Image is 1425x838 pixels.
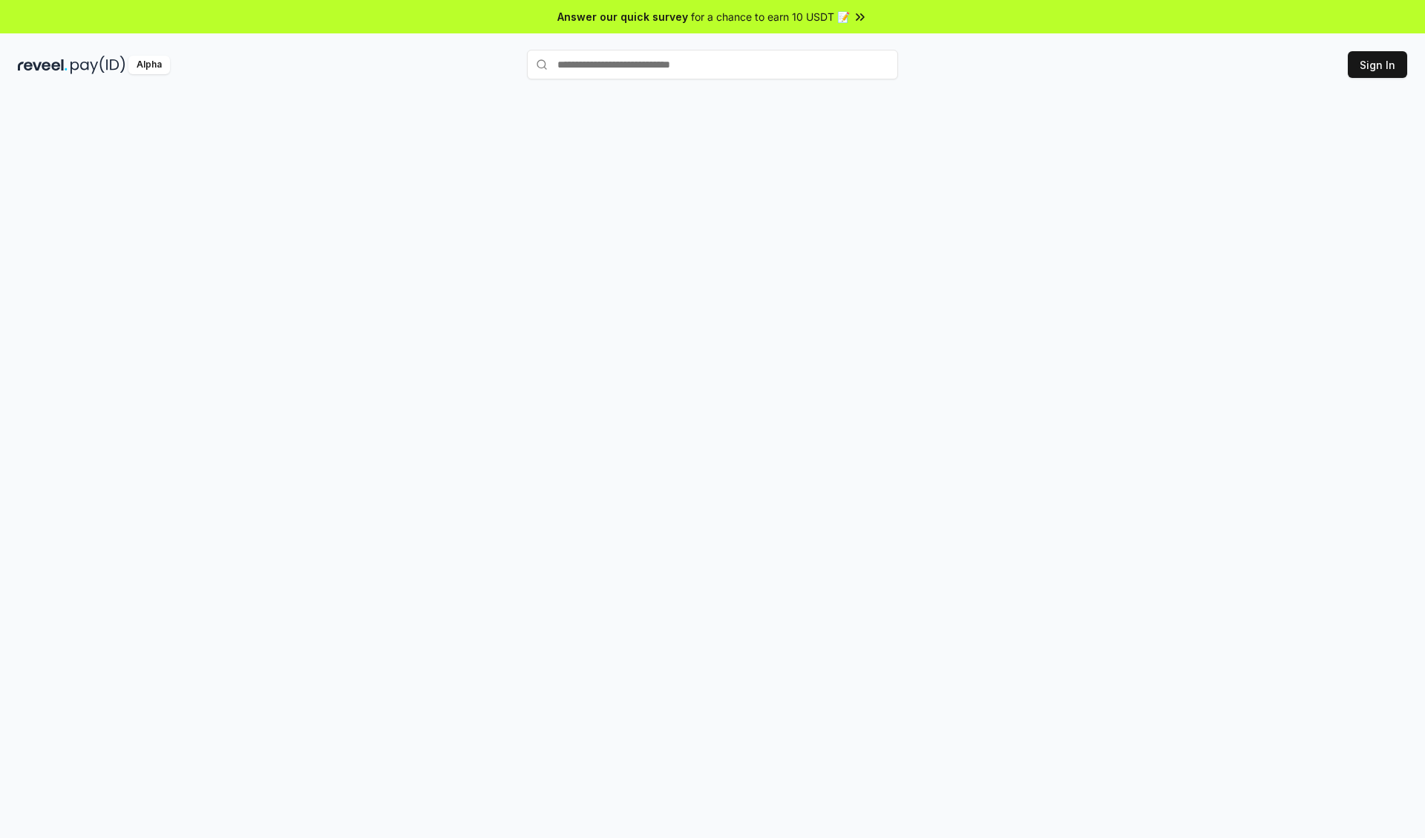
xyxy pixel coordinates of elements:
div: Alpha [128,56,170,74]
span: for a chance to earn 10 USDT 📝 [691,9,850,24]
img: pay_id [71,56,125,74]
span: Answer our quick survey [557,9,688,24]
img: reveel_dark [18,56,68,74]
button: Sign In [1348,51,1407,78]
